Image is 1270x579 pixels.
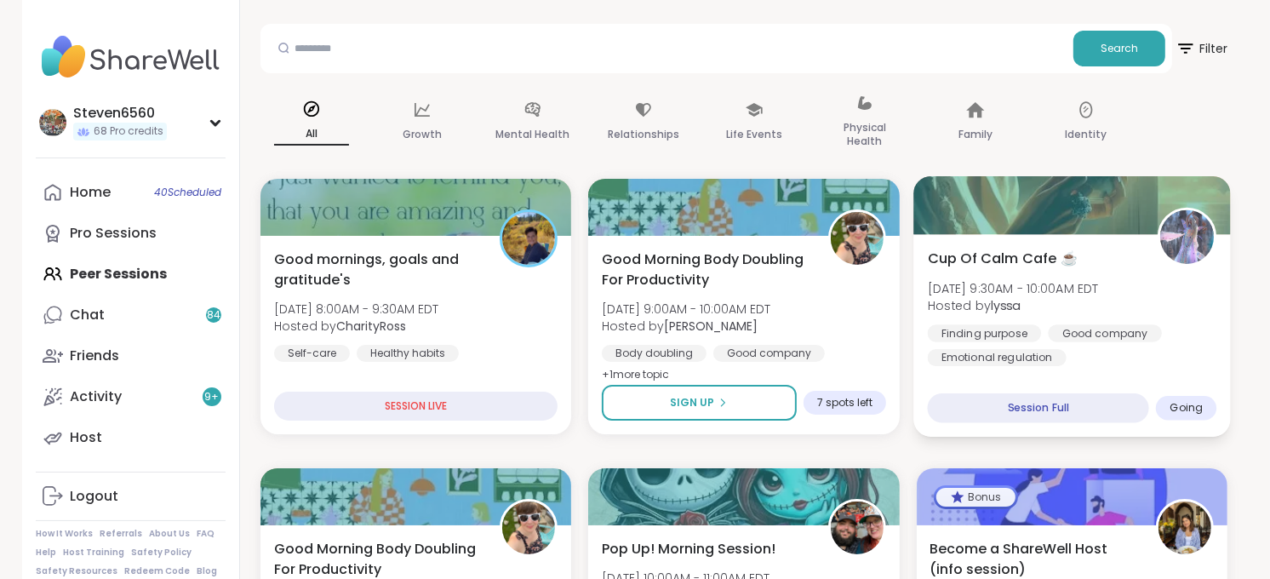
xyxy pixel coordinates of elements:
[36,27,226,87] img: ShareWell Nav Logo
[149,528,190,540] a: About Us
[274,249,481,290] span: Good mornings, goals and gratitude's
[70,224,157,243] div: Pro Sessions
[36,528,93,540] a: How It Works
[70,387,122,406] div: Activity
[927,324,1041,341] div: Finding purpose
[927,393,1148,423] div: Session Full
[73,104,167,123] div: Steven6560
[927,349,1066,366] div: Emotional regulation
[205,390,220,404] span: 9 +
[36,295,226,335] a: Chat84
[36,335,226,376] a: Friends
[827,118,902,152] p: Physical Health
[94,124,163,139] span: 68 Pro credits
[602,318,770,335] span: Hosted by
[336,318,406,335] b: CharityRoss
[927,248,1077,268] span: Cup Of Calm Cafe ☕️
[274,301,438,318] span: [DATE] 8:00AM - 9:30AM EDT
[70,487,118,506] div: Logout
[1170,401,1203,415] span: Going
[602,345,707,362] div: Body doubling
[36,547,56,559] a: Help
[1160,210,1214,264] img: lyssa
[63,547,124,559] a: Host Training
[927,279,1098,296] span: [DATE] 9:30AM - 10:00AM EDT
[39,109,66,136] img: Steven6560
[403,124,442,145] p: Growth
[131,547,192,559] a: Safety Policy
[197,565,217,577] a: Blog
[70,306,105,324] div: Chat
[664,318,758,335] b: [PERSON_NAME]
[36,476,226,517] a: Logout
[36,417,226,458] a: Host
[1101,41,1138,56] span: Search
[927,297,1098,314] span: Hosted by
[602,301,770,318] span: [DATE] 9:00AM - 10:00AM EDT
[100,528,142,540] a: Referrals
[602,249,809,290] span: Good Morning Body Doubling For Productivity
[274,392,558,421] div: SESSION LIVE
[1158,502,1211,554] img: Mana
[357,345,459,362] div: Healthy habits
[1176,28,1227,69] span: Filter
[831,502,884,554] img: Dom_F
[713,345,825,362] div: Good company
[1066,124,1107,145] p: Identity
[36,172,226,213] a: Home40Scheduled
[496,124,570,145] p: Mental Health
[70,183,111,202] div: Home
[36,565,117,577] a: Safety Resources
[274,345,350,362] div: Self-care
[502,212,555,265] img: CharityRoss
[602,539,775,559] span: Pop Up! Morning Session!
[207,308,220,323] span: 84
[502,502,555,554] img: Adrienne_QueenOfTheDawn
[831,212,884,265] img: Adrienne_QueenOfTheDawn
[70,347,119,365] div: Friends
[602,385,796,421] button: Sign Up
[274,123,349,146] p: All
[670,395,714,410] span: Sign Up
[154,186,221,199] span: 40 Scheduled
[991,297,1021,314] b: lyssa
[274,318,438,335] span: Hosted by
[36,213,226,254] a: Pro Sessions
[36,376,226,417] a: Activity9+
[936,488,1015,507] div: Bonus
[1176,24,1227,73] button: Filter
[608,124,679,145] p: Relationships
[726,124,782,145] p: Life Events
[958,124,993,145] p: Family
[1073,31,1165,66] button: Search
[124,565,190,577] a: Redeem Code
[197,528,215,540] a: FAQ
[1048,324,1162,341] div: Good company
[817,396,872,410] span: 7 spots left
[70,428,102,447] div: Host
